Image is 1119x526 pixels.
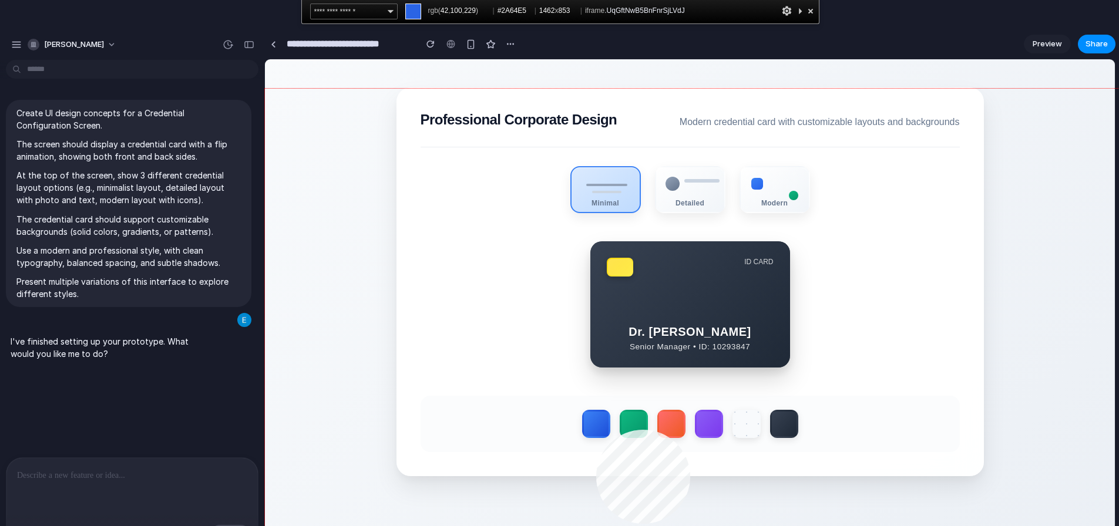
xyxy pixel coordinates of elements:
span: x [539,4,577,18]
strong: Dr. [PERSON_NAME] [342,266,509,279]
button: [PERSON_NAME] [23,35,122,54]
span: 853 [558,6,570,15]
p: Create UI design concepts for a Credential Configuration Screen. [16,107,241,131]
div: Detailed [391,140,459,148]
span: rgb( , , ) [428,4,490,18]
span: #2A64E5 [498,4,532,18]
button: Share [1078,35,1115,53]
p: The credential card should support customizable backgrounds (solid colors, gradients, or patterns). [16,213,241,238]
small: Senior Manager • ID: 10293847 [342,283,509,292]
a: Preview [1024,35,1071,53]
span: | [580,6,582,15]
span: 42 [441,6,448,15]
div: Fechar e parar de escolher [805,4,816,18]
div: Opções [781,4,793,18]
span: Modern credential card with customizable layouts and backgrounds [415,58,695,68]
h2: Professional Corporate Design [156,52,352,69]
span: 1462 [539,6,555,15]
span: .UqGftNwB5BnFnrSjLVdJ [604,6,685,15]
p: Use a modern and professional style, with clean typography, balanced spacing, and subtle shadows. [16,244,241,269]
span: 100 [451,6,462,15]
span: | [535,6,536,15]
span: 229 [464,6,476,15]
span: [PERSON_NAME] [44,39,104,50]
p: Present multiple variations of this interface to explore different styles. [16,275,241,300]
p: At the top of the screen, show 3 different credential layout options (e.g., minimalist layout, de... [16,169,241,206]
div: Modern [476,140,544,148]
span: Share [1086,38,1108,50]
div: Recolher este painel [795,4,805,18]
div: ID CARD [479,198,508,207]
p: The screen should display a credential card with a flip animation, showing both front and back si... [16,138,241,163]
span: | [493,6,495,15]
p: I've finished setting up your prototype. What would you like me to do? [11,335,207,360]
span: iframe [585,4,685,18]
div: Minimal [307,140,375,148]
span: Preview [1033,38,1062,50]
